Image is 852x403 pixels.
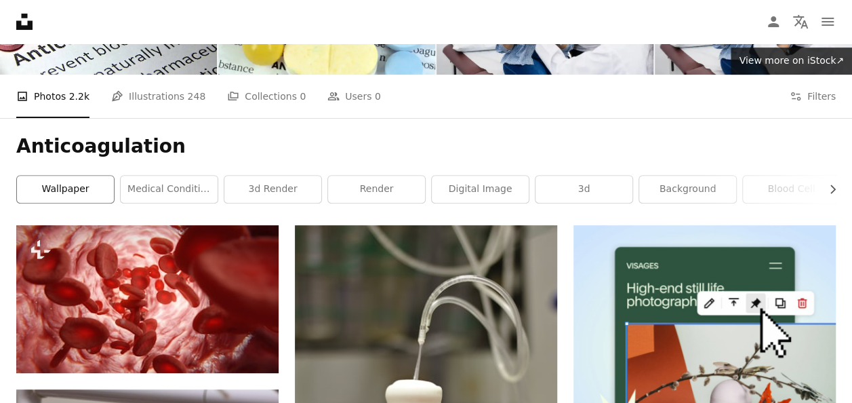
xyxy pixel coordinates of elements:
[787,8,814,35] button: Language
[111,75,205,118] a: Illustrations 248
[432,176,529,203] a: digital image
[814,8,841,35] button: Menu
[739,55,844,66] span: View more on iStock ↗
[327,75,381,118] a: Users 0
[16,134,836,159] h1: Anticoagulation
[17,176,114,203] a: wallpaper
[790,75,836,118] button: Filters
[639,176,736,203] a: background
[375,89,381,104] span: 0
[743,176,840,203] a: blood cell
[300,89,306,104] span: 0
[16,225,279,373] img: a close up of a blood vessel with red blood cells
[121,176,218,203] a: medical condition
[328,176,425,203] a: render
[227,75,306,118] a: Collections 0
[820,176,836,203] button: scroll list to the right
[535,176,632,203] a: 3d
[224,176,321,203] a: 3d render
[188,89,206,104] span: 248
[760,8,787,35] a: Log in / Sign up
[16,14,33,30] a: Home — Unsplash
[16,293,279,305] a: a close up of a blood vessel with red blood cells
[731,47,852,75] a: View more on iStock↗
